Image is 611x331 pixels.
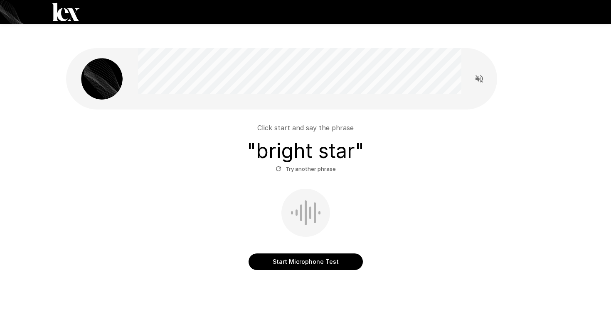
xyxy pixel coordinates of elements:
[273,163,338,175] button: Try another phrase
[257,123,354,133] p: Click start and say the phrase
[247,139,364,163] h3: " bright star "
[249,253,363,270] button: Start Microphone Test
[81,58,123,100] img: lex_avatar2.png
[471,71,488,87] button: Read questions aloud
